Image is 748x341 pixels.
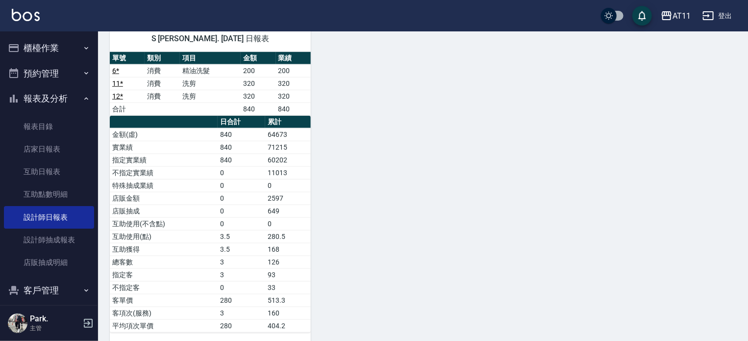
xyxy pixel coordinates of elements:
th: 金額 [241,52,275,65]
button: 客戶管理 [4,278,94,303]
td: 互助獲得 [110,243,218,256]
a: 設計師抽成報表 [4,229,94,251]
td: 客單價 [110,294,218,307]
td: 840 [241,103,275,115]
a: 互助日報表 [4,160,94,183]
td: 0 [218,281,265,294]
td: 互助使用(點) [110,230,218,243]
td: 280 [218,294,265,307]
td: 消費 [145,77,179,90]
td: 64673 [265,128,311,141]
button: 報表及分析 [4,86,94,111]
button: 櫃檯作業 [4,35,94,61]
td: 3.5 [218,243,265,256]
button: AT11 [657,6,695,26]
td: 840 [218,141,265,154]
td: 320 [276,90,311,103]
th: 單號 [110,52,145,65]
a: 設計師日報表 [4,206,94,229]
td: 0 [218,217,265,230]
td: 消費 [145,64,179,77]
img: Logo [12,9,40,21]
th: 類別 [145,52,179,65]
a: 店販抽成明細 [4,251,94,274]
td: 0 [265,217,311,230]
table: a dense table [110,116,311,333]
td: 3.5 [218,230,265,243]
td: 513.3 [265,294,311,307]
a: 店家日報表 [4,138,94,160]
div: AT11 [673,10,691,22]
td: 不指定實業績 [110,166,218,179]
td: 金額(虛) [110,128,218,141]
td: 客項次(服務) [110,307,218,319]
img: Person [8,314,27,333]
table: a dense table [110,52,311,116]
td: 404.2 [265,319,311,332]
td: 93 [265,268,311,281]
td: 總客數 [110,256,218,268]
p: 主管 [30,324,80,333]
td: 280.5 [265,230,311,243]
td: 2597 [265,192,311,205]
td: 200 [276,64,311,77]
td: 實業績 [110,141,218,154]
button: 登出 [698,7,736,25]
td: 洗剪 [180,77,241,90]
td: 280 [218,319,265,332]
a: 報表目錄 [4,115,94,138]
td: 33 [265,281,311,294]
th: 項目 [180,52,241,65]
td: 指定實業績 [110,154,218,166]
td: 3 [218,268,265,281]
td: 320 [241,90,275,103]
td: 160 [265,307,311,319]
td: 平均項次單價 [110,319,218,332]
td: 0 [218,179,265,192]
td: 0 [218,166,265,179]
td: 11013 [265,166,311,179]
td: 320 [276,77,311,90]
td: 200 [241,64,275,77]
button: save [632,6,652,26]
td: 洗剪 [180,90,241,103]
th: 累計 [265,116,311,129]
td: 不指定客 [110,281,218,294]
td: 店販抽成 [110,205,218,217]
a: 互助點數明細 [4,183,94,206]
td: 0 [218,205,265,217]
td: 3 [218,307,265,319]
td: 840 [218,128,265,141]
td: 0 [265,179,311,192]
button: 員工及薪資 [4,303,94,329]
td: 0 [218,192,265,205]
td: 71215 [265,141,311,154]
td: 特殊抽成業績 [110,179,218,192]
button: 預約管理 [4,61,94,86]
td: 消費 [145,90,179,103]
td: 840 [218,154,265,166]
h5: Park. [30,314,80,324]
td: 649 [265,205,311,217]
td: 168 [265,243,311,256]
td: 60202 [265,154,311,166]
th: 日合計 [218,116,265,129]
span: S [PERSON_NAME]. [DATE] 日報表 [122,34,299,44]
td: 指定客 [110,268,218,281]
td: 840 [276,103,311,115]
td: 互助使用(不含點) [110,217,218,230]
td: 3 [218,256,265,268]
td: 126 [265,256,311,268]
td: 合計 [110,103,145,115]
th: 業績 [276,52,311,65]
td: 店販金額 [110,192,218,205]
td: 精油洗髮 [180,64,241,77]
td: 320 [241,77,275,90]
